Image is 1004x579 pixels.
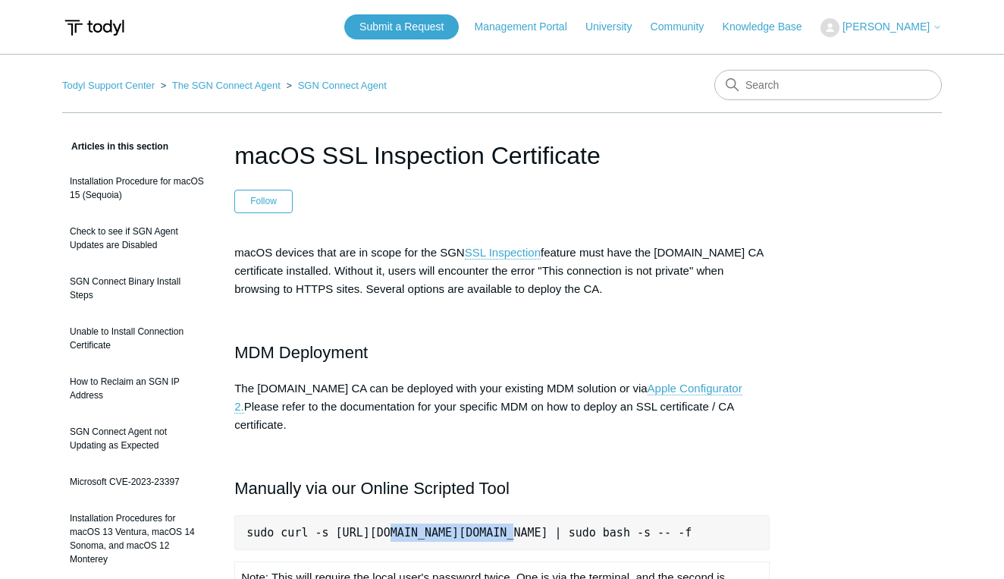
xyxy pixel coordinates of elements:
[62,267,212,310] a: SGN Connect Binary Install Steps
[475,19,582,35] a: Management Portal
[234,379,770,434] p: The [DOMAIN_NAME] CA can be deployed with your existing MDM solution or via Please refer to the d...
[723,19,817,35] a: Knowledge Base
[842,20,930,33] span: [PERSON_NAME]
[62,467,212,496] a: Microsoft CVE-2023-23397
[465,246,541,260] a: SSL Inspection
[298,80,387,91] a: SGN Connect Agent
[62,367,212,410] a: How to Reclaim an SGN IP Address
[234,137,770,174] h1: macOS SSL Inspection Certificate
[344,14,459,39] a: Submit a Request
[234,339,770,366] h2: MDM Deployment
[62,217,212,260] a: Check to see if SGN Agent Updates are Disabled
[651,19,720,35] a: Community
[62,80,158,91] li: Todyl Support Center
[62,317,212,360] a: Unable to Install Connection Certificate
[234,244,770,298] p: macOS devices that are in scope for the SGN feature must have the [DOMAIN_NAME] CA certificate in...
[62,141,168,152] span: Articles in this section
[62,417,212,460] a: SGN Connect Agent not Updating as Expected
[62,167,212,209] a: Installation Procedure for macOS 15 (Sequoia)
[158,80,284,91] li: The SGN Connect Agent
[585,19,647,35] a: University
[820,18,942,37] button: [PERSON_NAME]
[62,504,212,574] a: Installation Procedures for macOS 13 Ventura, macOS 14 Sonoma, and macOS 12 Monterey
[62,14,127,42] img: Todyl Support Center Help Center home page
[234,382,742,414] a: Apple Configurator 2.
[234,475,770,502] h2: Manually via our Online Scripted Tool
[172,80,281,91] a: The SGN Connect Agent
[62,80,155,91] a: Todyl Support Center
[234,190,293,212] button: Follow Article
[234,515,770,550] pre: sudo curl -s [URL][DOMAIN_NAME][DOMAIN_NAME] | sudo bash -s -- -f
[714,70,942,100] input: Search
[283,80,386,91] li: SGN Connect Agent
